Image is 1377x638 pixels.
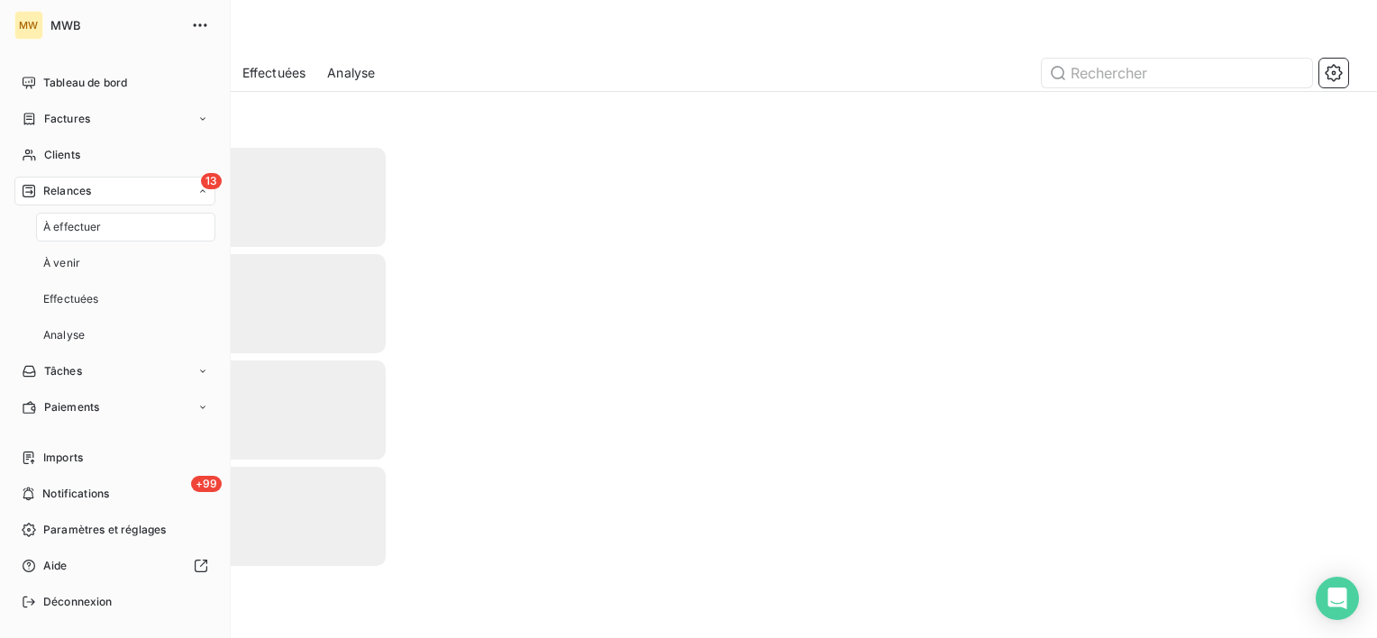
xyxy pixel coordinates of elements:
[44,111,90,127] span: Factures
[50,18,180,32] span: MWB
[191,476,222,492] span: +99
[42,486,109,502] span: Notifications
[43,255,80,271] span: À venir
[43,183,91,199] span: Relances
[14,551,215,580] a: Aide
[327,64,375,82] span: Analyse
[1042,59,1312,87] input: Rechercher
[43,219,102,235] span: À effectuer
[44,363,82,379] span: Tâches
[43,75,127,91] span: Tableau de bord
[43,327,85,343] span: Analyse
[43,558,68,574] span: Aide
[201,173,222,189] span: 13
[1316,577,1359,620] div: Open Intercom Messenger
[43,450,83,466] span: Imports
[44,147,80,163] span: Clients
[242,64,306,82] span: Effectuées
[14,11,43,40] div: MW
[43,522,166,538] span: Paramètres et réglages
[44,399,99,415] span: Paiements
[43,594,113,610] span: Déconnexion
[43,291,99,307] span: Effectuées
